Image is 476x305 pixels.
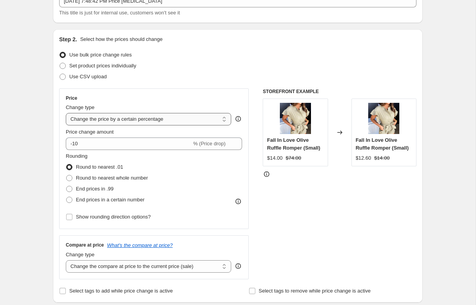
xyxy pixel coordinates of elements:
[66,95,77,101] h3: Price
[69,74,107,79] span: Use CSV upload
[356,137,409,151] span: Fall In Love Olive Ruffle Romper (Small)
[234,262,242,270] div: help
[76,186,114,192] span: End prices in .99
[374,154,390,162] strike: $14.00
[76,214,151,220] span: Show rounding direction options?
[66,153,88,159] span: Rounding
[69,63,136,69] span: Set product prices individually
[69,52,132,58] span: Use bulk price change rules
[263,88,416,95] h6: STOREFRONT EXAMPLE
[66,252,95,257] span: Change type
[267,137,320,151] span: Fall In Love Olive Ruffle Romper (Small)
[66,138,191,150] input: -15
[234,115,242,123] div: help
[280,103,311,134] img: IMG_4086_jpg_3a5d5f60-525a-4e3e-805a-6ef606b8880e_80x.jpg
[107,242,173,248] button: What's the compare at price?
[267,154,283,162] div: $14.00
[66,242,104,248] h3: Compare at price
[80,35,163,43] p: Select how the prices should change
[66,104,95,110] span: Change type
[356,154,371,162] div: $12.60
[76,164,123,170] span: Round to nearest .01
[193,141,225,146] span: % (Price drop)
[66,129,114,135] span: Price change amount
[76,175,148,181] span: Round to nearest whole number
[259,288,371,294] span: Select tags to remove while price change is active
[286,154,301,162] strike: $74.00
[76,197,144,203] span: End prices in a certain number
[59,10,180,16] span: This title is just for internal use, customers won't see it
[368,103,399,134] img: IMG_4086_jpg_3a5d5f60-525a-4e3e-805a-6ef606b8880e_80x.jpg
[59,35,77,43] h2: Step 2.
[69,288,173,294] span: Select tags to add while price change is active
